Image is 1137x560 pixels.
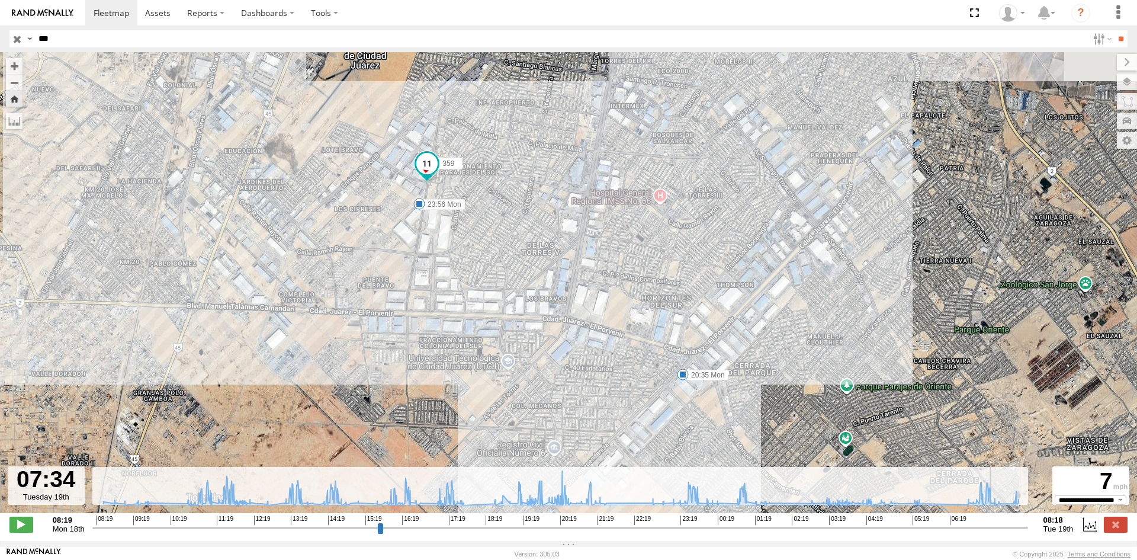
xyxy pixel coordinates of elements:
button: Zoom out [6,74,23,91]
i: ? [1071,4,1090,23]
span: 15:19 [365,516,382,525]
label: 23:56 Mon [419,199,465,210]
label: Search Query [25,30,34,47]
span: Mon 18th Aug 2025 [53,524,85,533]
span: 13:19 [291,516,307,525]
div: 7 [1054,468,1128,495]
span: 22:19 [634,516,651,525]
strong: 08:19 [53,516,85,524]
label: Search Filter Options [1088,30,1114,47]
img: rand-logo.svg [12,9,73,17]
label: Close [1104,517,1128,532]
span: 12:19 [254,516,271,525]
span: 10:19 [171,516,187,525]
span: 05:19 [913,516,929,525]
span: 14:19 [328,516,345,525]
span: 02:19 [792,516,808,525]
span: 03:19 [829,516,846,525]
button: Zoom Home [6,91,23,107]
span: 04:19 [866,516,883,525]
label: Play/Stop [9,517,33,532]
label: 20:35 Mon [683,370,728,380]
span: 17:19 [449,516,465,525]
span: 359 [442,159,454,168]
a: Terms and Conditions [1068,551,1130,558]
div: © Copyright 2025 - [1013,551,1130,558]
span: 21:19 [597,516,614,525]
span: 20:19 [560,516,577,525]
strong: 08:18 [1043,516,1074,524]
span: 08:19 [96,516,113,525]
span: 00:19 [718,516,734,525]
label: Measure [6,113,23,129]
a: Visit our Website [7,548,61,560]
span: 09:19 [133,516,150,525]
span: 16:19 [402,516,419,525]
span: 11:19 [217,516,233,525]
span: Tue 19th Aug 2025 [1043,524,1074,533]
button: Zoom in [6,58,23,74]
div: Roberto Garcia [995,4,1029,22]
span: 01:19 [755,516,772,525]
span: 19:19 [523,516,539,525]
label: Map Settings [1117,132,1137,149]
div: Version: 305.03 [515,551,560,558]
span: 23:19 [680,516,697,525]
span: 06:19 [950,516,966,525]
span: 18:19 [486,516,502,525]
